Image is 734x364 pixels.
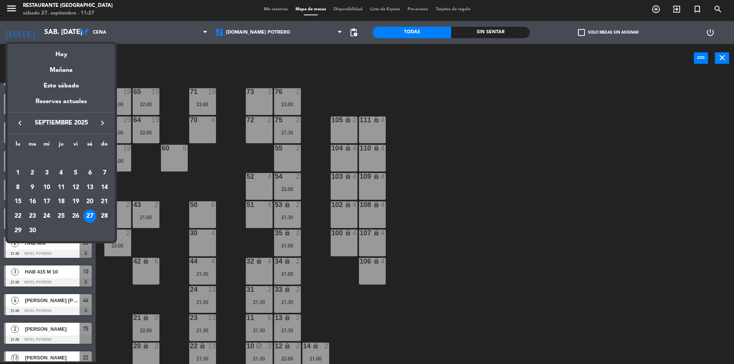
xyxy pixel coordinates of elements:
[39,166,54,180] td: 3 de septiembre de 2025
[11,224,24,237] div: 29
[26,181,39,194] div: 9
[40,167,53,180] div: 3
[69,167,82,180] div: 5
[55,210,68,223] div: 25
[98,118,107,128] i: keyboard_arrow_right
[83,167,96,180] div: 6
[26,167,39,180] div: 2
[11,140,25,152] th: lunes
[96,118,109,128] button: keyboard_arrow_right
[15,118,24,128] i: keyboard_arrow_left
[98,181,111,194] div: 14
[68,209,83,223] td: 26 de septiembre de 2025
[11,195,24,208] div: 15
[68,194,83,209] td: 19 de septiembre de 2025
[83,140,97,152] th: sábado
[11,166,25,180] td: 1 de septiembre de 2025
[25,166,40,180] td: 2 de septiembre de 2025
[68,140,83,152] th: viernes
[11,151,112,166] td: SEP.
[27,118,96,128] span: septiembre 2025
[11,180,25,195] td: 8 de septiembre de 2025
[39,194,54,209] td: 17 de septiembre de 2025
[97,209,112,223] td: 28 de septiembre de 2025
[83,210,96,223] div: 27
[97,180,112,195] td: 14 de septiembre de 2025
[11,210,24,223] div: 22
[98,167,111,180] div: 7
[83,180,97,195] td: 13 de septiembre de 2025
[69,195,82,208] div: 19
[69,181,82,194] div: 12
[11,209,25,223] td: 22 de septiembre de 2025
[68,166,83,180] td: 5 de septiembre de 2025
[97,140,112,152] th: domingo
[83,194,97,209] td: 20 de septiembre de 2025
[26,224,39,237] div: 30
[54,194,68,209] td: 18 de septiembre de 2025
[54,209,68,223] td: 25 de septiembre de 2025
[97,166,112,180] td: 7 de septiembre de 2025
[40,181,53,194] div: 10
[97,194,112,209] td: 21 de septiembre de 2025
[8,44,115,60] div: Hoy
[8,75,115,97] div: Este sábado
[40,195,53,208] div: 17
[40,210,53,223] div: 24
[98,210,111,223] div: 28
[39,140,54,152] th: miércoles
[55,167,68,180] div: 4
[54,166,68,180] td: 4 de septiembre de 2025
[55,195,68,208] div: 18
[11,194,25,209] td: 15 de septiembre de 2025
[25,194,40,209] td: 16 de septiembre de 2025
[54,140,68,152] th: jueves
[55,181,68,194] div: 11
[11,181,24,194] div: 8
[13,118,27,128] button: keyboard_arrow_left
[83,166,97,180] td: 6 de septiembre de 2025
[83,181,96,194] div: 13
[8,97,115,112] div: Reservas actuales
[11,223,25,238] td: 29 de septiembre de 2025
[68,180,83,195] td: 12 de septiembre de 2025
[83,209,97,223] td: 27 de septiembre de 2025
[69,210,82,223] div: 26
[54,180,68,195] td: 11 de septiembre de 2025
[39,209,54,223] td: 24 de septiembre de 2025
[98,195,111,208] div: 21
[25,140,40,152] th: martes
[25,180,40,195] td: 9 de septiembre de 2025
[26,195,39,208] div: 16
[8,60,115,75] div: Mañana
[11,167,24,180] div: 1
[26,210,39,223] div: 23
[83,195,96,208] div: 20
[25,209,40,223] td: 23 de septiembre de 2025
[25,223,40,238] td: 30 de septiembre de 2025
[39,180,54,195] td: 10 de septiembre de 2025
